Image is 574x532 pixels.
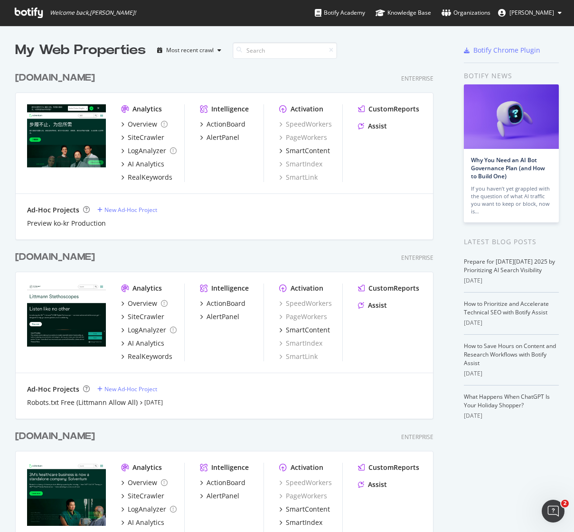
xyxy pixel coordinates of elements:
div: ActionBoard [207,119,245,129]
img: solventum-curiosity.com [27,104,106,167]
div: SmartContent [286,504,330,514]
div: SmartIndex [286,518,322,527]
a: LogAnalyzer [121,504,177,514]
a: [DOMAIN_NAME] [15,250,99,264]
a: [DOMAIN_NAME] [15,71,99,85]
span: 2 [561,500,569,507]
div: [DOMAIN_NAME] [15,250,95,264]
div: Assist [368,121,387,131]
div: Analytics [132,104,162,114]
div: [DOMAIN_NAME] [15,430,95,443]
div: AI Analytics [128,339,164,348]
a: Botify Chrome Plugin [464,46,540,55]
div: Ad-Hoc Projects [27,205,79,215]
a: AlertPanel [200,133,239,142]
div: LogAnalyzer [128,146,166,156]
div: Overview [128,119,157,129]
div: Enterprise [401,254,433,262]
a: AI Analytics [121,159,164,169]
a: LogAnalyzer [121,325,177,335]
div: CustomReports [368,104,419,114]
div: LogAnalyzer [128,325,166,335]
a: PageWorkers [279,491,327,501]
div: RealKeywords [128,352,172,361]
button: Most recent crawl [153,43,225,58]
a: Robots.txt Free (Littmann Allow All) [27,398,138,407]
div: CustomReports [368,463,419,472]
a: CustomReports [358,284,419,293]
a: SmartContent [279,146,330,156]
div: Analytics [132,284,162,293]
a: SmartIndex [279,518,322,527]
div: SiteCrawler [128,491,164,501]
div: Botify news [464,71,559,81]
div: Activation [291,463,323,472]
a: What Happens When ChatGPT Is Your Holiday Shopper? [464,393,550,409]
div: [DATE] [464,369,559,378]
div: Botify Academy [315,8,365,18]
button: [PERSON_NAME] [490,5,569,20]
a: AlertPanel [200,491,239,501]
a: AI Analytics [121,339,164,348]
div: [DATE] [464,412,559,420]
div: AI Analytics [128,518,164,527]
div: AlertPanel [207,312,239,321]
a: ActionBoard [200,119,245,129]
a: Assist [358,480,387,489]
img: Why You Need an AI Bot Governance Plan (and How to Build One) [464,84,559,149]
div: AI Analytics [128,159,164,169]
a: Overview [121,478,168,487]
a: SpeedWorkers [279,299,332,308]
div: Intelligence [211,284,249,293]
a: PageWorkers [279,312,327,321]
div: [DATE] [464,319,559,327]
div: LogAnalyzer [128,504,166,514]
a: [DATE] [144,398,163,406]
a: CustomReports [358,104,419,114]
div: If you haven’t yet grappled with the question of what AI traffic you want to keep or block, now is… [471,185,552,215]
a: SpeedWorkers [279,478,332,487]
a: SmartIndex [279,339,322,348]
span: Travis Yano [509,9,554,17]
a: Prepare for [DATE][DATE] 2025 by Prioritizing AI Search Visibility [464,257,555,274]
div: Assist [368,301,387,310]
a: ActionBoard [200,299,245,308]
div: AlertPanel [207,491,239,501]
a: SmartContent [279,504,330,514]
a: RealKeywords [121,173,172,182]
a: Overview [121,299,168,308]
a: SmartIndex [279,159,322,169]
div: My Web Properties [15,41,146,60]
div: AlertPanel [207,133,239,142]
a: New Ad-Hoc Project [97,206,157,214]
div: SmartContent [286,146,330,156]
div: SiteCrawler [128,312,164,321]
div: RealKeywords [128,173,172,182]
a: SiteCrawler [121,312,164,321]
a: Assist [358,121,387,131]
a: How to Prioritize and Accelerate Technical SEO with Botify Assist [464,300,549,316]
a: LogAnalyzer [121,146,177,156]
div: Botify Chrome Plugin [473,46,540,55]
a: How to Save Hours on Content and Research Workflows with Botify Assist [464,342,556,367]
a: SpeedWorkers [279,119,332,129]
div: PageWorkers [279,133,327,142]
a: SmartLink [279,352,318,361]
div: Activation [291,284,323,293]
input: Search [233,42,337,59]
div: Intelligence [211,463,249,472]
div: SmartLink [279,173,318,182]
a: ActionBoard [200,478,245,487]
a: SiteCrawler [121,133,164,142]
a: SiteCrawler [121,491,164,501]
a: CustomReports [358,463,419,472]
a: AI Analytics [121,518,164,527]
a: [DOMAIN_NAME] [15,430,99,443]
div: CustomReports [368,284,419,293]
a: RealKeywords [121,352,172,361]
